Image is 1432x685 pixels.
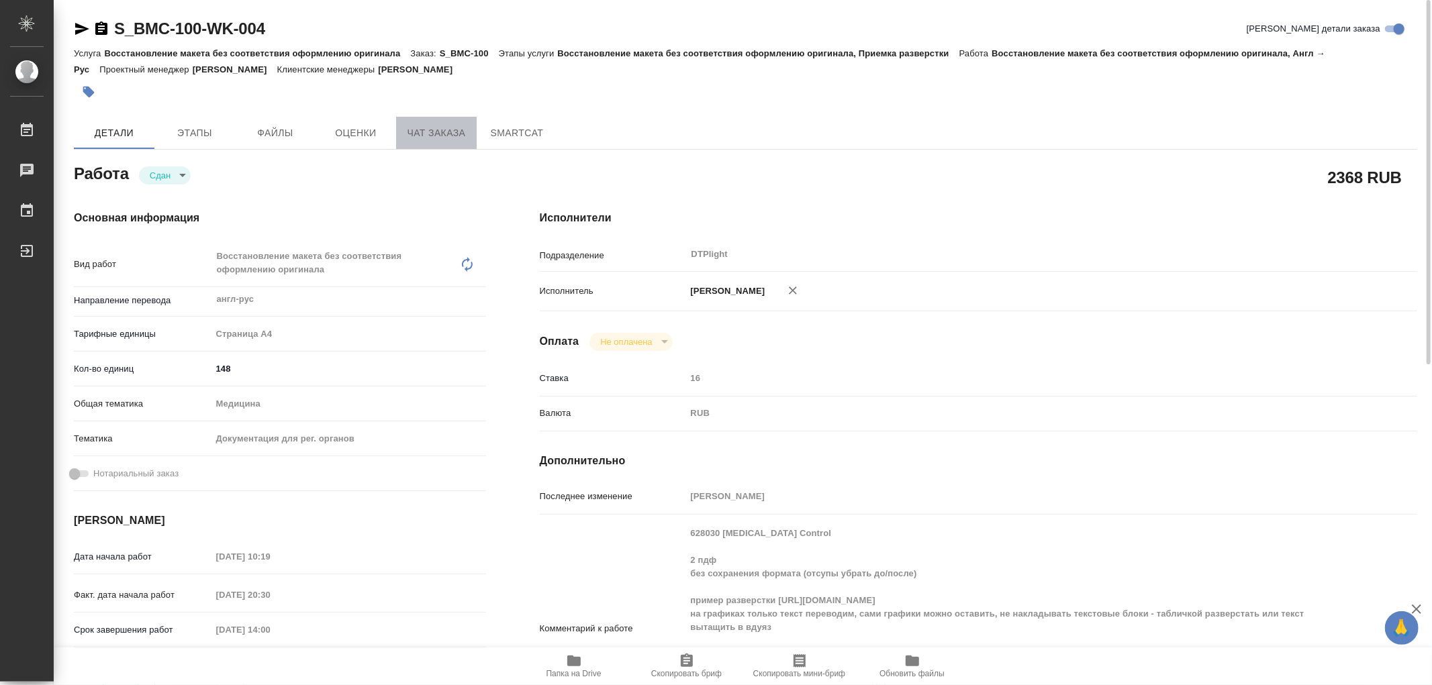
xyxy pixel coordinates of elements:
span: Обновить файлы [879,669,945,678]
h4: Основная информация [74,210,486,226]
button: 🙏 [1385,611,1419,645]
p: Последнее изменение [540,490,686,503]
h2: 2368 RUB [1328,166,1402,189]
div: Документация для рег. органов [211,427,486,450]
p: Тарифные единицы [74,327,211,341]
p: [PERSON_NAME] [193,64,277,74]
p: Работа [959,48,992,58]
button: Сдан [146,170,175,181]
p: Срок завершения работ [74,623,211,637]
p: Тематика [74,432,211,445]
p: S_BMC-100 [440,48,499,58]
button: Не оплачена [596,336,656,348]
p: Кол-во единиц [74,362,211,376]
span: Оценки [324,125,388,142]
button: Удалить исполнителя [778,276,808,305]
p: Комментарий к работе [540,622,686,635]
div: Сдан [589,333,672,351]
span: Папка на Drive [546,669,602,678]
h4: Дополнительно [540,453,1417,469]
p: Направление перевода [74,294,211,307]
button: Добавить тэг [74,77,103,107]
button: Обновить файлы [856,647,969,685]
div: Сдан [139,166,191,185]
p: Общая тематика [74,397,211,411]
p: Исполнитель [540,284,686,298]
input: Пустое поле [686,486,1344,506]
p: Вид работ [74,258,211,271]
h4: Исполнители [540,210,1417,226]
p: Этапы услуги [499,48,558,58]
div: RUB [686,402,1344,425]
button: Скопировать бриф [630,647,743,685]
span: Чат заказа [404,125,469,142]
button: Скопировать мини-бриф [743,647,856,685]
p: [PERSON_NAME] [686,284,765,298]
p: Валюта [540,407,686,420]
button: Скопировать ссылку для ЯМессенджера [74,21,90,37]
span: Нотариальный заказ [93,467,179,480]
a: S_BMC-100-WK-004 [114,19,265,38]
span: [PERSON_NAME] детали заказа [1247,22,1380,36]
p: [PERSON_NAME] [378,64,463,74]
span: Этапы [162,125,227,142]
span: SmartCat [485,125,549,142]
span: Скопировать мини-бриф [753,669,845,678]
p: Дата начала работ [74,550,211,564]
span: Детали [82,125,146,142]
p: Восстановление макета без соответствия оформлению оригинала [104,48,410,58]
p: Ставка [540,372,686,385]
h2: Работа [74,160,129,185]
input: ✎ Введи что-нибудь [211,359,486,378]
button: Скопировать ссылку [93,21,109,37]
span: 🙏 [1390,614,1413,642]
span: Скопировать бриф [651,669,722,678]
p: Проектный менеджер [99,64,192,74]
input: Пустое поле [211,547,329,566]
p: Заказ: [410,48,439,58]
button: Папка на Drive [518,647,630,685]
input: Пустое поле [211,585,329,604]
input: Пустое поле [211,620,329,639]
h4: [PERSON_NAME] [74,513,486,529]
div: Медицина [211,392,486,415]
p: Факт. дата начала работ [74,588,211,602]
p: Клиентские менеджеры [277,64,379,74]
span: Файлы [243,125,307,142]
p: Услуга [74,48,104,58]
div: Страница А4 [211,323,486,346]
input: Пустое поле [686,368,1344,388]
h4: Оплата [540,333,579,350]
p: Восстановление макета без соответствия оформлению оригинала, Приемка разверстки [557,48,959,58]
p: Подразделение [540,249,686,262]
